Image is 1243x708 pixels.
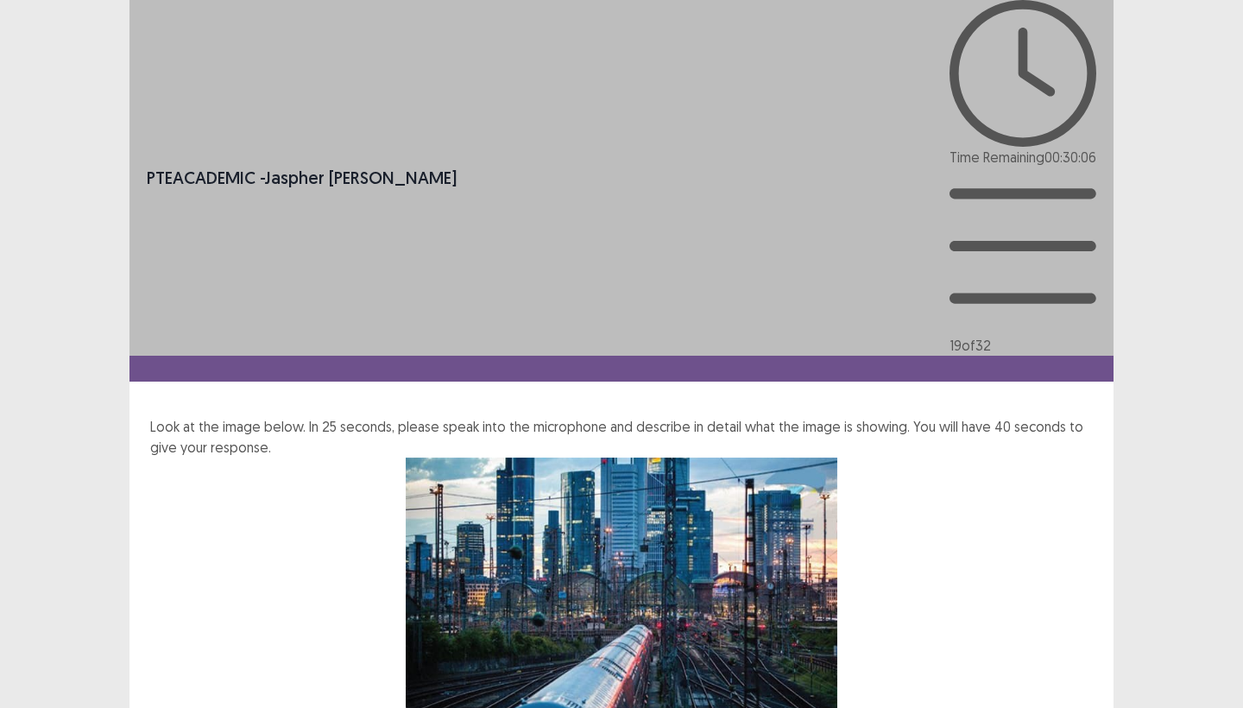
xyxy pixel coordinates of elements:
p: Time Remaining 00 : 30 : 06 [950,147,1096,168]
p: - Jaspher [PERSON_NAME] [147,165,457,191]
span: PTE academic [147,167,256,188]
p: 19 of 32 [950,335,1096,356]
p: Look at the image below. In 25 seconds, please speak into the microphone and describe in detail w... [150,416,1093,458]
